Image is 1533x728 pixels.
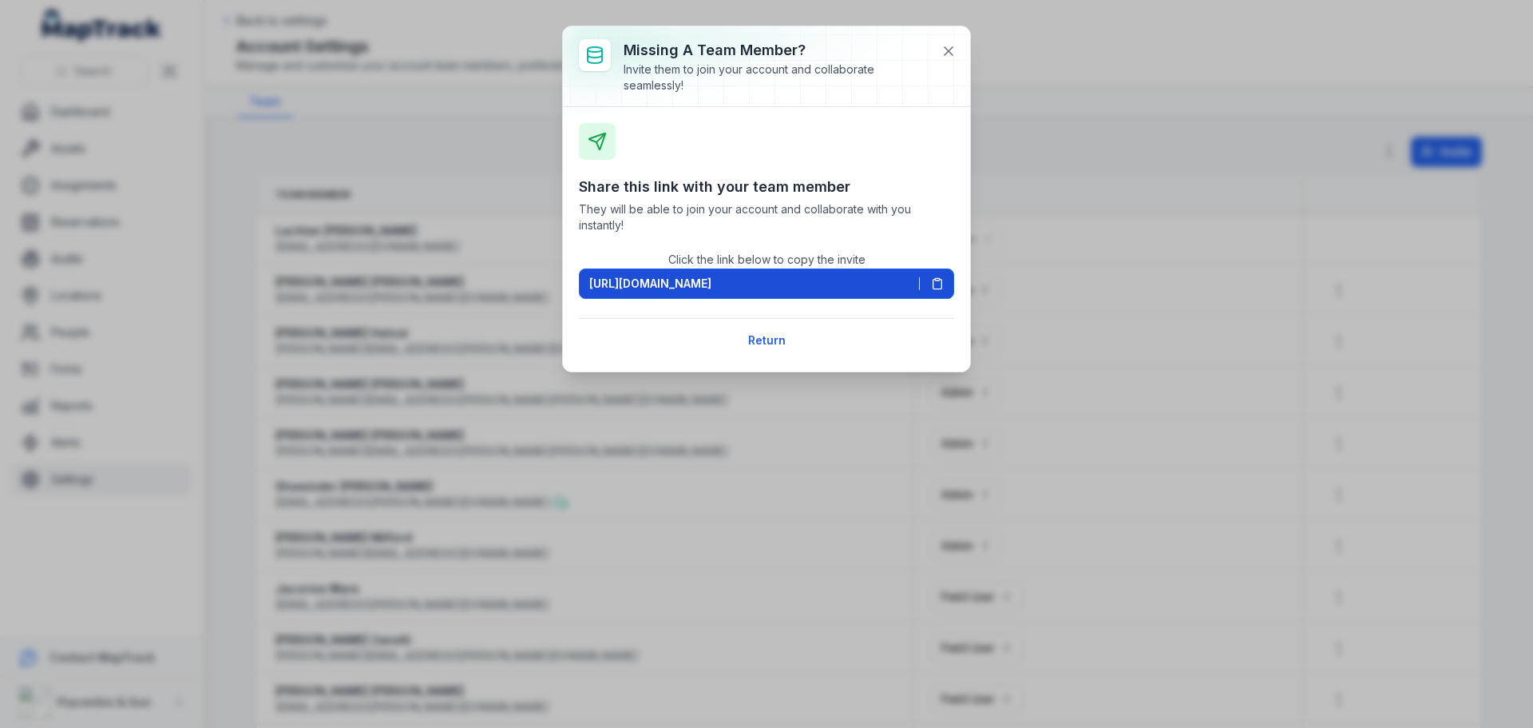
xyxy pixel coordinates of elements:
[579,201,954,233] span: They will be able to join your account and collaborate with you instantly!
[668,253,866,266] span: Click the link below to copy the invite
[624,39,929,62] h3: Missing a team member?
[579,176,954,198] h3: Share this link with your team member
[579,269,954,299] button: [URL][DOMAIN_NAME]
[738,325,796,356] button: Return
[624,62,929,93] div: Invite them to join your account and collaborate seamlessly!
[589,276,711,292] span: [URL][DOMAIN_NAME]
